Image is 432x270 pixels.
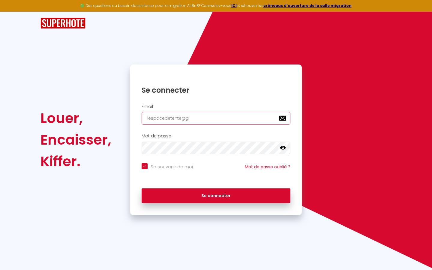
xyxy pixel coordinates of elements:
[40,151,111,172] div: Kiffer.
[142,188,290,203] button: Se connecter
[142,133,290,139] h2: Mot de passe
[245,164,290,170] a: Mot de passe oublié ?
[40,18,85,29] img: SuperHote logo
[263,3,352,8] a: créneaux d'ouverture de la salle migration
[40,129,111,151] div: Encaisser,
[231,3,237,8] a: ICI
[5,2,23,20] button: Ouvrir le widget de chat LiveChat
[142,85,290,95] h1: Se connecter
[142,104,290,109] h2: Email
[40,107,111,129] div: Louer,
[142,112,290,124] input: Ton Email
